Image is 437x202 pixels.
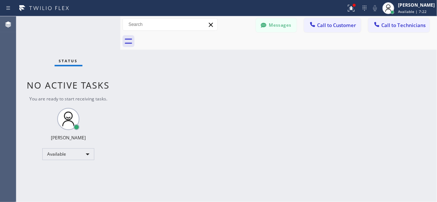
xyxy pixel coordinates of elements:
[317,22,356,29] span: Call to Customer
[29,96,107,102] span: You are ready to start receiving tasks.
[398,9,427,14] span: Available | 7:22
[368,18,430,32] button: Call to Technicians
[370,3,380,13] button: Mute
[59,58,78,63] span: Status
[27,79,110,91] span: No active tasks
[123,19,217,30] input: Search
[42,148,94,160] div: Available
[398,2,435,8] div: [PERSON_NAME]
[304,18,361,32] button: Call to Customer
[256,18,297,32] button: Messages
[51,135,86,141] div: [PERSON_NAME]
[381,22,425,29] span: Call to Technicians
